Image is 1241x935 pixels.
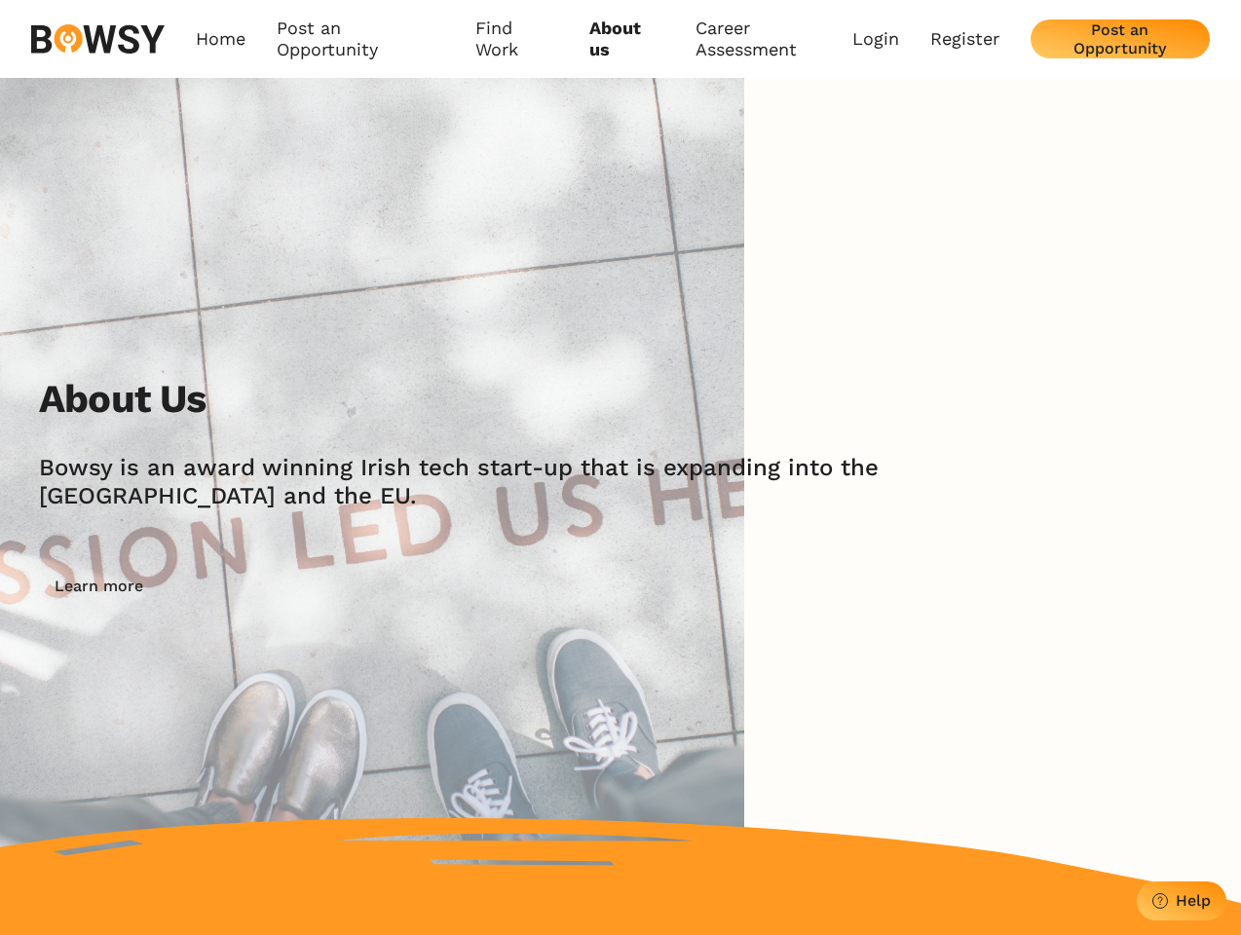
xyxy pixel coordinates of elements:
button: Learn more [39,567,159,606]
a: Career Assessment [696,18,852,61]
h2: About Us [39,376,207,423]
button: Help [1137,881,1226,920]
a: Home [196,18,245,61]
button: Post an Opportunity [1031,19,1210,58]
div: Help [1176,891,1211,910]
div: Learn more [55,577,143,595]
a: Login [852,28,899,50]
h2: Bowsy is an award winning Irish tech start-up that is expanding into the [GEOGRAPHIC_DATA] and th... [39,454,941,510]
div: Post an Opportunity [1046,20,1194,57]
a: Register [930,28,999,50]
img: svg%3e [31,24,165,54]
